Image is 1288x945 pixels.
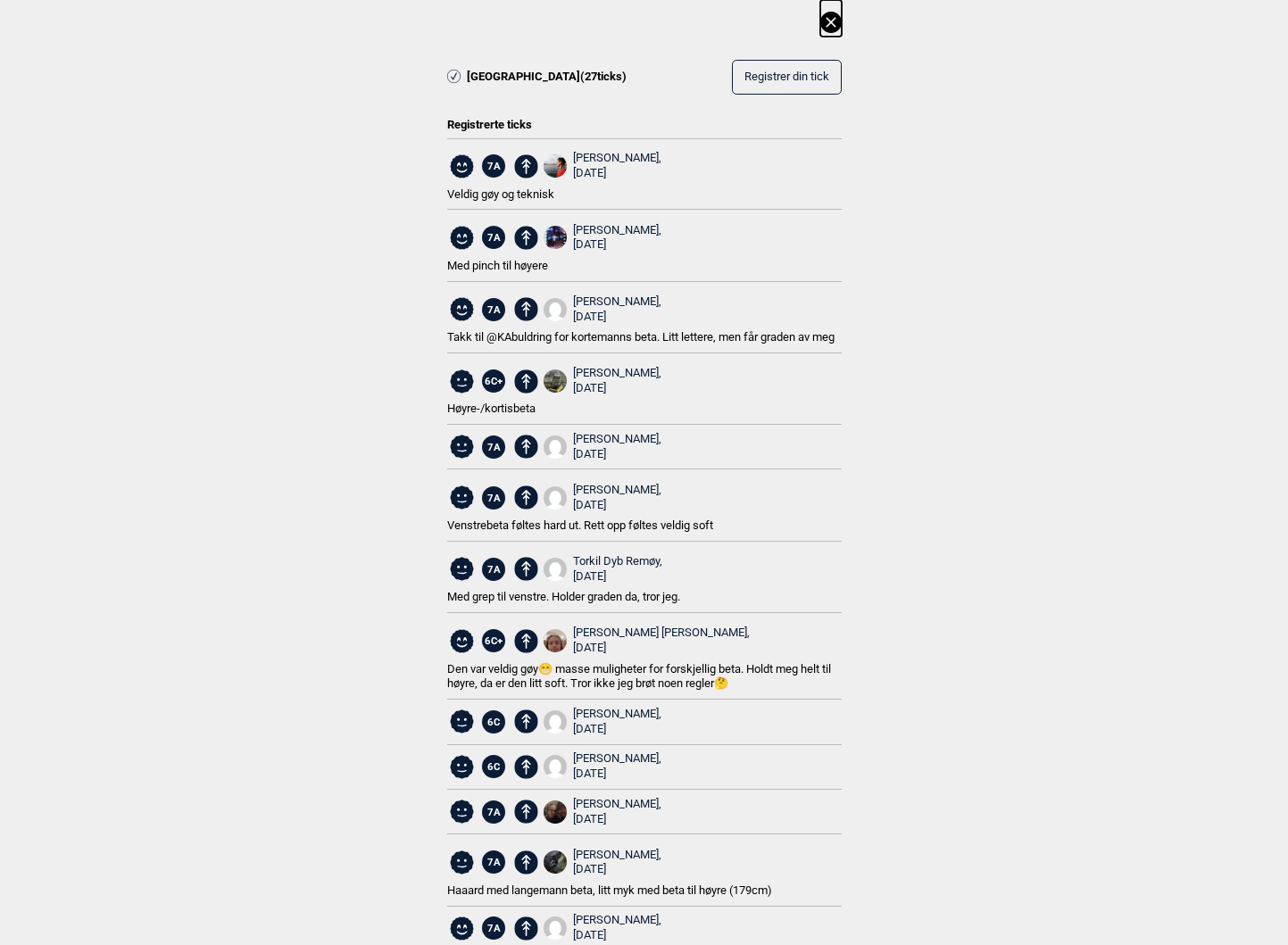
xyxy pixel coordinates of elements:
span: 7A [482,154,505,178]
a: 96237517 3053624591380607 2383231920386342912 n[PERSON_NAME], [DATE] [544,151,661,181]
div: [PERSON_NAME], [573,366,661,396]
a: A45 D9 E0 B D63 C 4415 9 BDC 14627150 ABEA[PERSON_NAME], [DATE] [544,848,661,878]
img: 20231019 201310 [544,369,567,393]
span: 7A [482,298,505,321]
img: User fallback1 [544,486,567,510]
div: [PERSON_NAME], [573,913,661,943]
a: 20231019 201310[PERSON_NAME], [DATE] [544,366,661,396]
span: Den var veldig gøy😁 masse muligheter for forskjellig beta. Holdt meg helt til høyre, da er den li... [447,662,831,691]
div: [PERSON_NAME], [573,483,661,513]
div: [PERSON_NAME], [573,151,661,181]
div: [DATE] [573,310,661,325]
button: Registrer din tick [732,60,842,95]
div: [PERSON_NAME], [573,223,661,253]
div: [PERSON_NAME], [573,848,661,878]
div: [PERSON_NAME] [PERSON_NAME], [573,626,750,656]
span: 7A [482,486,505,510]
img: User fallback1 [544,435,567,459]
img: 96237517 3053624591380607 2383231920386342912 n [544,154,567,178]
div: [PERSON_NAME], [573,797,661,827]
span: Registrer din tick [744,70,829,84]
a: User fallback1[PERSON_NAME], [DATE] [544,751,661,782]
span: Med pinch til høyere [447,259,548,272]
div: [DATE] [573,641,750,656]
div: [DATE] [573,812,661,827]
span: Takk til @KAbuldring for kortemanns beta. Litt lettere, men får graden av meg [447,330,835,344]
span: Haaard med langemann beta, litt myk med beta til høyre (179cm) [447,883,772,897]
span: 7A [482,916,505,940]
span: Veldig gøy og teknisk [447,187,554,201]
div: [DATE] [573,381,661,396]
div: Torkil Dyb Remøy, [573,554,662,584]
span: 6C+ [482,369,505,393]
div: [PERSON_NAME], [573,294,661,325]
span: 7A [482,226,505,249]
img: User fallback1 [544,710,567,734]
a: User fallback1Torkil Dyb Remøy, [DATE] [544,554,662,584]
span: Høyre-/kortisbeta [447,402,536,415]
span: 7A [482,850,505,874]
div: [DATE] [573,928,661,943]
div: [DATE] [573,237,661,253]
a: IMG 1500[PERSON_NAME], [DATE] [544,797,661,827]
span: 7A [482,435,505,459]
div: [DATE] [573,722,661,737]
div: [DATE] [573,498,661,513]
img: User fallback1 [544,558,567,581]
img: User fallback1 [544,298,567,321]
div: [DATE] [573,862,661,877]
a: User fallback1[PERSON_NAME], [DATE] [544,913,661,943]
div: [PERSON_NAME], [573,432,661,462]
a: DSCF8875[PERSON_NAME], [DATE] [544,223,661,253]
span: 7A [482,800,505,824]
img: IMG 1500 [544,800,567,824]
span: Venstrebeta føltes hard ut. Rett opp føltes veldig soft [447,518,713,532]
a: User fallback1[PERSON_NAME], [DATE] [544,707,661,737]
a: User fallback1[PERSON_NAME], [DATE] [544,294,661,325]
span: Med grep til venstre. Holder graden da, tror jeg. [447,590,680,603]
a: User fallback1[PERSON_NAME], [DATE] [544,483,661,513]
div: Registrerte ticks [447,106,842,133]
a: 1697403765371922971208258831247[PERSON_NAME] [PERSON_NAME], [DATE] [544,626,750,656]
span: [GEOGRAPHIC_DATA] ( 27 ticks) [467,70,627,85]
a: User fallback1[PERSON_NAME], [DATE] [544,432,661,462]
img: User fallback1 [544,755,567,778]
div: [DATE] [573,166,661,181]
span: 6C+ [482,629,505,652]
img: DSCF8875 [544,226,567,249]
span: 6C [482,710,505,734]
div: [PERSON_NAME], [573,751,661,782]
img: A45 D9 E0 B D63 C 4415 9 BDC 14627150 ABEA [544,850,567,874]
img: User fallback1 [544,916,567,940]
img: 1697403765371922971208258831247 [544,629,567,652]
div: [DATE] [573,569,662,584]
div: [PERSON_NAME], [573,707,661,737]
span: 7A [482,558,505,581]
div: [DATE] [573,447,661,462]
div: [DATE] [573,767,661,782]
span: 6C [482,755,505,778]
